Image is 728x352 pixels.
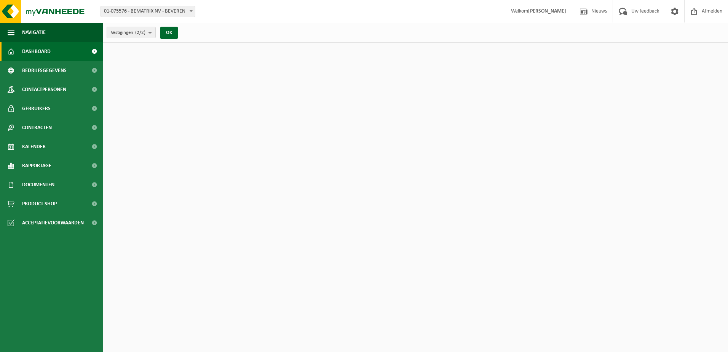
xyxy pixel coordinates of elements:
[160,27,178,39] button: OK
[22,118,52,137] span: Contracten
[22,137,46,156] span: Kalender
[22,99,51,118] span: Gebruikers
[22,42,51,61] span: Dashboard
[22,175,54,194] span: Documenten
[22,80,66,99] span: Contactpersonen
[528,8,566,14] strong: [PERSON_NAME]
[22,156,51,175] span: Rapportage
[22,23,46,42] span: Navigatie
[101,6,195,17] span: 01-075576 - BEMATRIX NV - BEVEREN
[22,213,84,232] span: Acceptatievoorwaarden
[107,27,156,38] button: Vestigingen(2/2)
[22,194,57,213] span: Product Shop
[22,61,67,80] span: Bedrijfsgegevens
[135,30,145,35] count: (2/2)
[111,27,145,38] span: Vestigingen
